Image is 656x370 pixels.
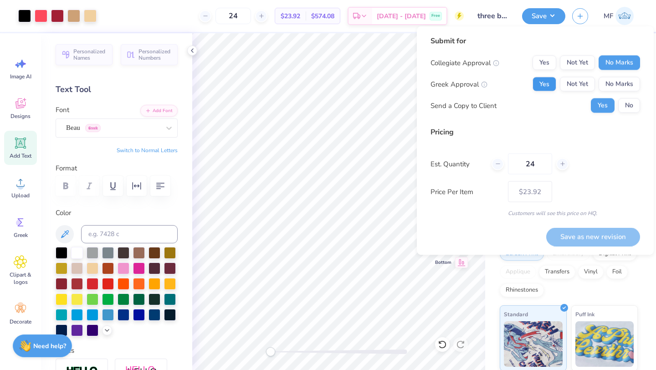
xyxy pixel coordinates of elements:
span: Image AI [10,73,31,80]
button: Yes [533,77,556,92]
strong: Need help? [33,342,66,350]
label: Color [56,208,178,218]
div: Text Tool [56,83,178,96]
img: Mia Fredrick [615,7,634,25]
button: Save [522,8,565,24]
input: – – [215,8,251,24]
div: Send a Copy to Client [430,100,497,111]
span: Add Text [10,152,31,159]
label: Format [56,163,178,174]
input: Untitled Design [471,7,515,25]
button: No Marks [599,77,640,92]
div: Accessibility label [266,347,275,356]
div: Customers will see this price on HQ. [430,209,640,217]
button: Yes [591,98,615,113]
input: – – [508,154,552,175]
span: [DATE] - [DATE] [377,11,426,21]
label: Price Per Item [430,186,501,197]
img: Standard [504,321,563,367]
div: Foil [606,265,628,279]
span: Puff Ink [575,309,594,319]
button: No Marks [599,56,640,70]
div: Pricing [430,127,640,138]
span: Upload [11,192,30,199]
span: Personalized Names [73,48,107,61]
button: Personalized Numbers [121,44,178,65]
label: Est. Quantity [430,159,485,169]
div: Submit for [430,36,640,46]
div: Greek Approval [430,79,487,89]
span: $23.92 [281,11,300,21]
span: Greek [14,231,28,239]
div: Collegiate Approval [430,57,499,68]
button: Not Yet [560,56,595,70]
label: Font [56,105,69,115]
input: e.g. 7428 c [81,225,178,243]
a: MF [600,7,638,25]
span: MF [604,11,613,21]
div: Rhinestones [500,283,544,297]
span: Clipart & logos [5,271,36,286]
button: Switch to Normal Letters [117,147,178,154]
span: Designs [10,113,31,120]
button: Not Yet [560,77,595,92]
span: $574.08 [311,11,334,21]
span: Free [431,13,440,19]
div: Applique [500,265,536,279]
div: Vinyl [578,265,604,279]
img: Puff Ink [575,321,634,367]
button: Add Font [140,105,178,117]
button: Yes [533,56,556,70]
span: Bottom [435,259,451,266]
div: Transfers [539,265,575,279]
span: Personalized Numbers [138,48,172,61]
span: Decorate [10,318,31,325]
button: Personalized Names [56,44,113,65]
span: Standard [504,309,528,319]
button: No [618,98,640,113]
